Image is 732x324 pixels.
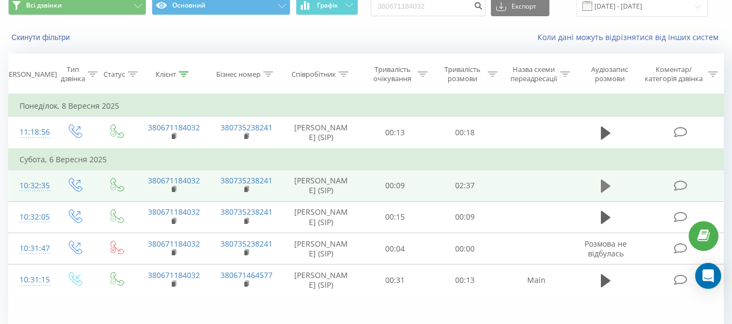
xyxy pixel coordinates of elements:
a: Коли дані можуть відрізнятися вiд інших систем [537,32,724,42]
td: Main [500,265,573,296]
a: 380671464577 [221,270,273,280]
td: 00:13 [430,265,500,296]
td: 00:00 [430,233,500,265]
div: 10:31:47 [20,238,42,259]
span: Розмова не відбулась [585,239,627,259]
div: Назва схеми переадресації [510,65,558,83]
div: 10:31:15 [20,269,42,290]
td: [PERSON_NAME] (SIP) [282,117,360,149]
span: Графік [317,2,338,9]
div: Open Intercom Messenger [695,263,721,289]
a: 380735238241 [221,239,273,249]
td: [PERSON_NAME] (SIP) [282,233,360,265]
td: Субота, 6 Вересня 2025 [9,149,724,170]
td: 02:37 [430,170,500,201]
div: Тип дзвінка [61,65,85,83]
td: 00:09 [360,170,430,201]
td: [PERSON_NAME] (SIP) [282,170,360,201]
a: 380671184032 [148,207,200,217]
span: Всі дзвінки [26,1,62,10]
a: 380735238241 [221,207,273,217]
button: Скинути фільтри [8,32,75,42]
a: 380671184032 [148,270,200,280]
div: Клієнт [156,70,176,79]
div: Аудіозапис розмови [582,65,637,83]
td: 00:13 [360,117,430,149]
div: 11:18:56 [20,122,42,143]
td: Понеділок, 8 Вересня 2025 [9,95,724,117]
td: 00:31 [360,265,430,296]
div: [PERSON_NAME] [2,70,57,79]
td: [PERSON_NAME] (SIP) [282,265,360,296]
a: 380671184032 [148,239,200,249]
td: [PERSON_NAME] (SIP) [282,201,360,233]
a: 380671184032 [148,175,200,186]
td: 00:04 [360,233,430,265]
td: 00:15 [360,201,430,233]
a: 380671184032 [148,122,200,133]
a: 380735238241 [221,122,273,133]
div: Тривалість очікування [370,65,415,83]
td: 00:09 [430,201,500,233]
td: 00:18 [430,117,500,149]
div: Тривалість розмови [440,65,485,83]
div: 10:32:35 [20,175,42,196]
div: Співробітник [291,70,336,79]
div: Статус [103,70,125,79]
div: Коментар/категорія дзвінка [642,65,705,83]
a: 380735238241 [221,175,273,186]
div: Бізнес номер [216,70,261,79]
div: 10:32:05 [20,207,42,228]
